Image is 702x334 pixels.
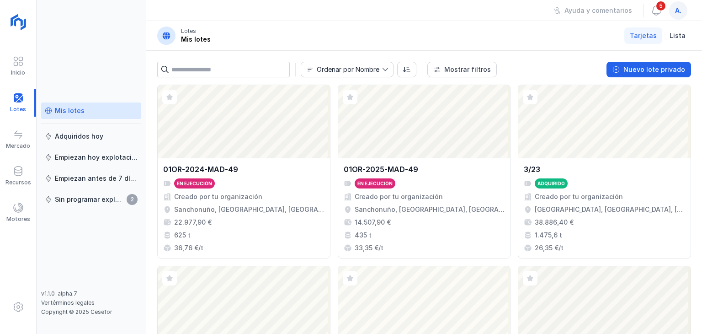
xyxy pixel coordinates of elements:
[55,195,124,204] div: Sin programar explotación
[535,218,574,227] div: 38.886,40 €
[55,132,103,141] div: Adquiridos hoy
[177,180,212,187] div: En ejecución
[355,231,372,240] div: 435 t
[301,62,382,77] span: Nombre
[537,180,565,187] div: Adquirido
[163,164,238,175] div: 01OR-2024-MAD-49
[55,106,85,115] div: Mis lotes
[55,153,138,162] div: Empiezan hoy explotación
[630,31,657,40] span: Tarjetas
[338,85,511,259] a: 01OR-2025-MAD-49En ejecuciónCreado por tu organizaciónSanchonuño, [GEOGRAPHIC_DATA], [GEOGRAPHIC_...
[535,231,562,240] div: 1.475,6 t
[624,27,662,44] a: Tarjetas
[623,65,685,74] div: Nuevo lote privado
[355,192,443,201] div: Creado por tu organización
[174,243,203,253] div: 36,76 €/t
[670,31,686,40] span: Lista
[127,194,138,205] span: 2
[181,27,196,35] div: Lotes
[357,180,393,187] div: En ejecución
[41,299,95,306] a: Ver términos legales
[317,66,379,73] div: Ordenar por Nombre
[41,191,141,208] a: Sin programar explotación2
[181,35,211,44] div: Mis lotes
[6,215,30,223] div: Motores
[157,85,330,259] a: 01OR-2024-MAD-49En ejecuciónCreado por tu organizaciónSanchonuño, [GEOGRAPHIC_DATA], [GEOGRAPHIC_...
[41,290,141,297] div: v1.1.0-alpha.7
[41,102,141,119] a: Mis lotes
[564,6,632,15] div: Ayuda y comentarios
[6,142,30,150] div: Mercado
[524,164,540,175] div: 3/23
[174,231,191,240] div: 625 t
[444,65,491,74] div: Mostrar filtros
[548,3,638,18] button: Ayuda y comentarios
[355,243,383,253] div: 33,35 €/t
[41,170,141,187] a: Empiezan antes de 7 días
[174,192,262,201] div: Creado por tu organización
[41,149,141,166] a: Empiezan hoy explotación
[518,85,691,259] a: 3/23AdquiridoCreado por tu organización[GEOGRAPHIC_DATA], [GEOGRAPHIC_DATA], [GEOGRAPHIC_DATA], [...
[355,218,391,227] div: 14.507,90 €
[606,62,691,77] button: Nuevo lote privado
[535,205,685,214] div: [GEOGRAPHIC_DATA], [GEOGRAPHIC_DATA], [GEOGRAPHIC_DATA], [GEOGRAPHIC_DATA]
[174,218,212,227] div: 22.977,90 €
[535,192,623,201] div: Creado por tu organización
[55,174,138,183] div: Empiezan antes de 7 días
[174,205,324,214] div: Sanchonuño, [GEOGRAPHIC_DATA], [GEOGRAPHIC_DATA], [GEOGRAPHIC_DATA]
[5,179,31,186] div: Recursos
[664,27,691,44] a: Lista
[535,243,564,253] div: 26,35 €/t
[41,308,141,316] div: Copyright © 2025 Cesefor
[427,62,497,77] button: Mostrar filtros
[355,205,505,214] div: Sanchonuño, [GEOGRAPHIC_DATA], [GEOGRAPHIC_DATA], [GEOGRAPHIC_DATA]
[11,69,25,76] div: Inicio
[7,11,30,33] img: logoRight.svg
[675,6,681,15] span: a.
[41,128,141,145] a: Adquiridos hoy
[344,164,418,175] div: 01OR-2025-MAD-49
[655,0,666,11] span: 5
